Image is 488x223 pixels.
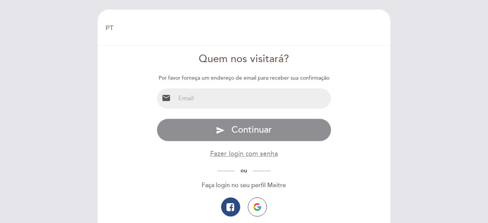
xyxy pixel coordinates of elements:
div: Por favor forneça um endereço de email para receber sua confirmação [157,74,332,82]
span: ou [235,167,253,174]
i: send [216,126,225,135]
div: Faça login no seu perfil Meitre [157,181,332,190]
button: send Continuar [157,119,332,141]
i: email [162,93,171,103]
button: Fazer login com senha [210,149,278,159]
span: Continuar [231,124,272,135]
input: Email [175,88,331,109]
img: icon-google.png [254,203,261,211]
div: Quem nos visitará? [157,52,332,67]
